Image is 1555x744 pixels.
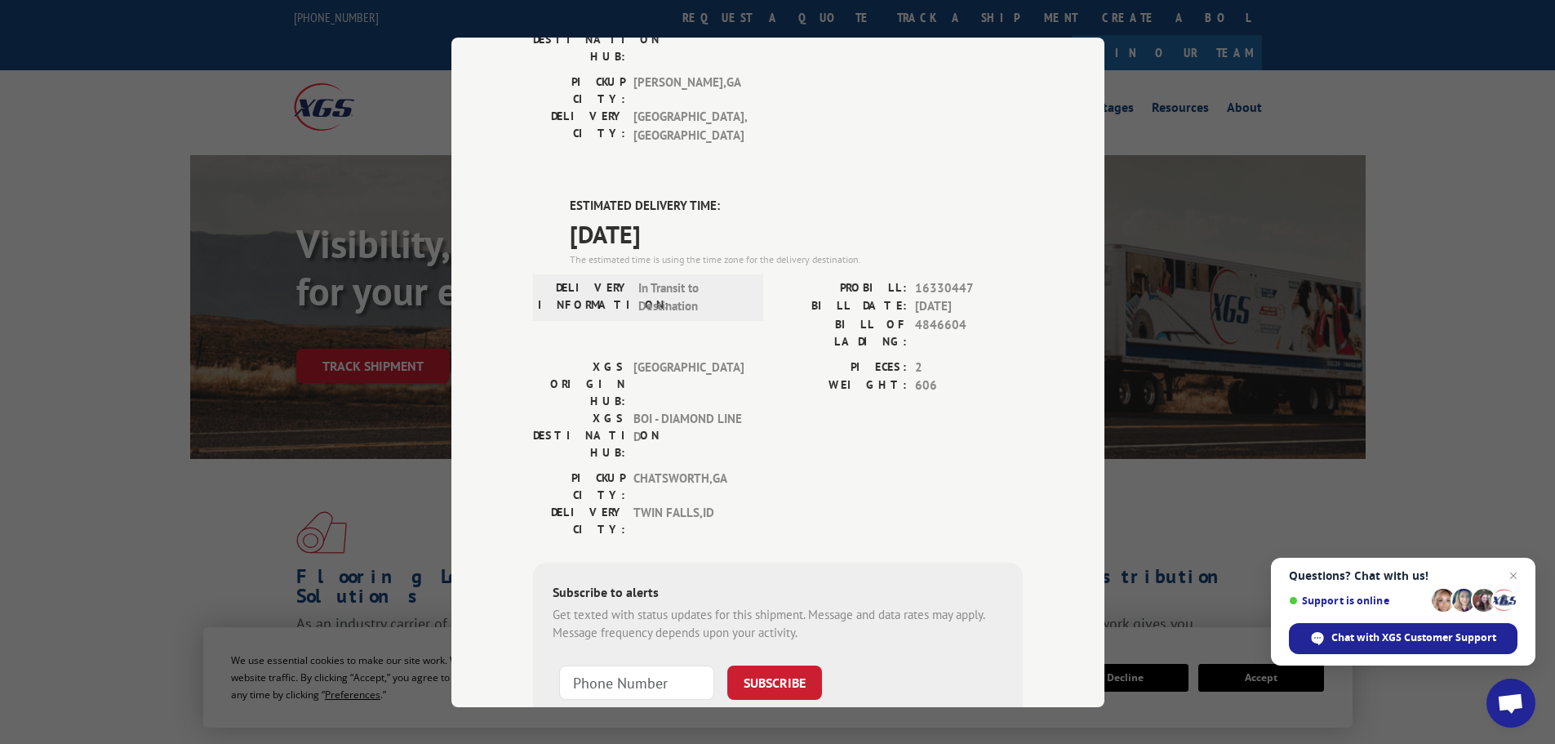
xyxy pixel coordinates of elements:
label: XGS DESTINATION HUB: [533,409,625,461]
span: Support is online [1289,595,1426,607]
span: [GEOGRAPHIC_DATA] , [GEOGRAPHIC_DATA] [633,108,744,145]
span: [GEOGRAPHIC_DATA] [633,358,744,409]
span: Chat with XGS Customer Support [1331,630,1496,645]
a: Open chat [1486,679,1535,728]
span: TWIN FALLS , ID [633,503,744,537]
div: Get texted with status updates for this shipment. Message and data rates may apply. Message frequ... [553,605,1003,642]
span: In Transit to Destination [638,278,749,315]
label: XGS DESTINATION HUB: [533,14,625,65]
span: BOI - DIAMOND LINE D [633,409,744,461]
span: CHATSWORTH , GA [633,469,744,503]
label: PICKUP CITY: [533,469,625,503]
label: DELIVERY CITY: [533,503,625,537]
button: SUBSCRIBE [727,665,822,699]
span: 16330447 [915,278,1023,297]
div: The estimated time is using the time zone for the delivery destination. [570,252,1023,266]
label: ESTIMATED DELIVERY TIME: [570,197,1023,216]
span: [DATE] [915,297,1023,316]
label: PICKUP CITY: [533,74,625,108]
label: DELIVERY CITY: [533,108,625,145]
span: Questions? Chat with us! [1289,569,1517,582]
div: Subscribe to alerts [553,581,1003,605]
span: 606 [915,376,1023,395]
span: 2 [915,358,1023,376]
label: BILL OF LADING: [778,315,907,350]
label: PIECES: [778,358,907,376]
label: WEIGHT: [778,376,907,395]
label: PROBILL: [778,278,907,297]
span: [GEOGRAPHIC_DATA] [633,14,744,65]
label: DELIVERY INFORMATION: [538,278,630,315]
span: [DATE] [570,215,1023,252]
span: [PERSON_NAME] , GA [633,74,744,108]
span: Chat with XGS Customer Support [1289,623,1517,654]
span: 4846604 [915,315,1023,350]
label: BILL DATE: [778,297,907,316]
input: Phone Number [559,665,714,699]
label: XGS ORIGIN HUB: [533,358,625,409]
